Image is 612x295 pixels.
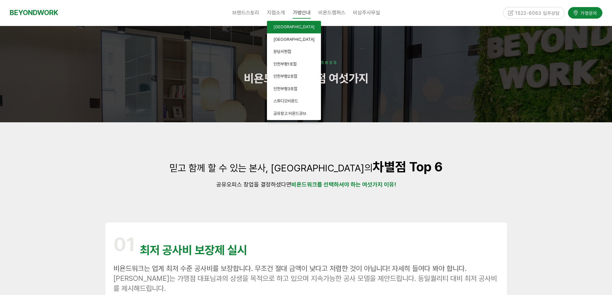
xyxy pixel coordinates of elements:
span: 비욘드워크는 업계 최저 수준 공사비를 보장합니다. 무조건 절대 금액이 낮다고 저렴한 것이 아닙니다! 자세히 들여다 봐야 합니다. [113,264,466,273]
span: 비욘드캠퍼스 [318,10,345,16]
span: 스튜디오비욘드 [273,99,298,103]
span: 인천부평1호점 [273,62,297,66]
span: 공유오피스 창업을 결정하셨다면 [216,181,291,188]
span: 비욘드워크 차별점 여섯가지 [244,72,368,85]
strong: Competitiveness [275,59,337,65]
span: 분당서현점 [273,49,291,54]
a: 인천부평1호점 [267,58,321,71]
span: 인천부평3호점 [273,86,297,91]
a: BEYONDWORK [10,7,58,19]
span: 가맹문의 [579,10,597,16]
span: [GEOGRAPHIC_DATA] [273,24,315,29]
a: 인천부평3호점 [267,83,321,95]
span: 믿고 함께 할 수 있는 본사, [GEOGRAPHIC_DATA]의 [169,162,373,174]
a: [GEOGRAPHIC_DATA] [267,33,321,46]
a: 가맹문의 [568,7,602,18]
strong: 비 [291,181,297,188]
a: 브랜드스토리 [228,5,263,21]
span: [PERSON_NAME]는 가맹점 대표님과의 상생을 목적으로 하고 있으며 지속가능한 공사 모델을 제안드립니다. 동일퀄리티 대비 최저 공사비를 제시해드립니다. [113,274,497,292]
a: [GEOGRAPHIC_DATA] [267,21,321,33]
a: 비욘드캠퍼스 [315,5,349,21]
strong: 차별점 Top 6 [373,159,443,175]
span: 지점소개 [267,10,285,16]
span: 인천부평2호점 [273,74,297,79]
strong: 욘드워 [297,181,312,188]
span: 최저 공사비 보장제 실시 [140,243,247,257]
a: 공유창고 비욘드큐브 [267,108,321,120]
a: 비상주사무실 [349,5,384,21]
a: 가맹안내 [289,5,315,21]
span: [GEOGRAPHIC_DATA] [273,37,315,42]
a: 지점소개 [263,5,289,21]
span: 비상주사무실 [353,10,380,16]
strong: 크를 선택하셔야 하는 여섯가지 이유! [312,181,396,188]
a: 인천부평2호점 [267,70,321,83]
span: 공유창고 비욘드큐브 [273,111,306,116]
a: 분당서현점 [267,46,321,58]
span: 가맹안내 [293,7,311,19]
span: 브랜드스토리 [232,10,259,16]
span: 01 [113,233,135,256]
a: 스튜디오비욘드 [267,95,321,108]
